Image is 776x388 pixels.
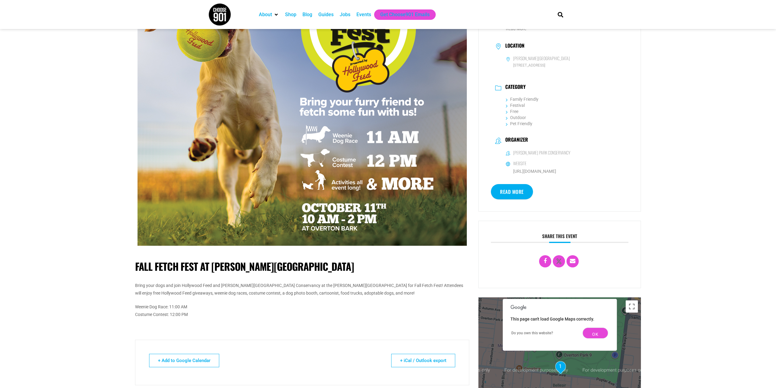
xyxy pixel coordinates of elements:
a: Do you own this website? [511,331,553,335]
a: Get Choose901 Emails [380,11,430,18]
h3: Category [502,84,526,91]
h3: Organizer [502,137,528,144]
span: [STREET_ADDRESS] [506,63,624,68]
button: OK [583,328,608,339]
a: Free [506,109,518,114]
a: Festival [506,103,525,108]
h6: [PERSON_NAME] Park Conservancy [513,150,570,155]
h6: [PERSON_NAME][GEOGRAPHIC_DATA] [513,56,570,61]
h3: Share this event [491,233,628,243]
span: 1 [556,363,566,369]
p: Bring your dogs and join Hollywood Feed and [PERSON_NAME][GEOGRAPHIC_DATA] Conservancy at the [PE... [135,282,470,297]
a: + iCal / Outlook export [391,354,455,367]
a: Family Friendly [506,97,538,102]
a: Blog [302,11,312,18]
a: + Add to Google Calendar [149,354,219,367]
button: Toggle fullscreen view [626,300,638,313]
a: Jobs [340,11,350,18]
a: X Social Network [553,255,565,267]
a: Pet Friendly [506,121,532,126]
h1: Fall Fetch Fest at [PERSON_NAME][GEOGRAPHIC_DATA] [135,260,470,273]
nav: Main nav [256,9,547,20]
a: Events [356,11,371,18]
a: Email [567,255,579,267]
a: Shop [285,11,296,18]
div: About [256,9,282,20]
a: Read More [491,184,533,199]
a: About [259,11,272,18]
h6: Website [513,161,527,166]
div: Search [555,9,565,20]
a: Outdoor [506,115,526,120]
h3: Location [502,43,524,50]
p: Weenie Dog Race: 11:00 AM Costume Contest: 12:00 PM [135,303,470,318]
a: Share on Facebook [539,255,551,267]
a: [URL][DOMAIN_NAME] [513,169,556,174]
span: This page can't load Google Maps correctly. [510,317,594,321]
a: Guides [318,11,334,18]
